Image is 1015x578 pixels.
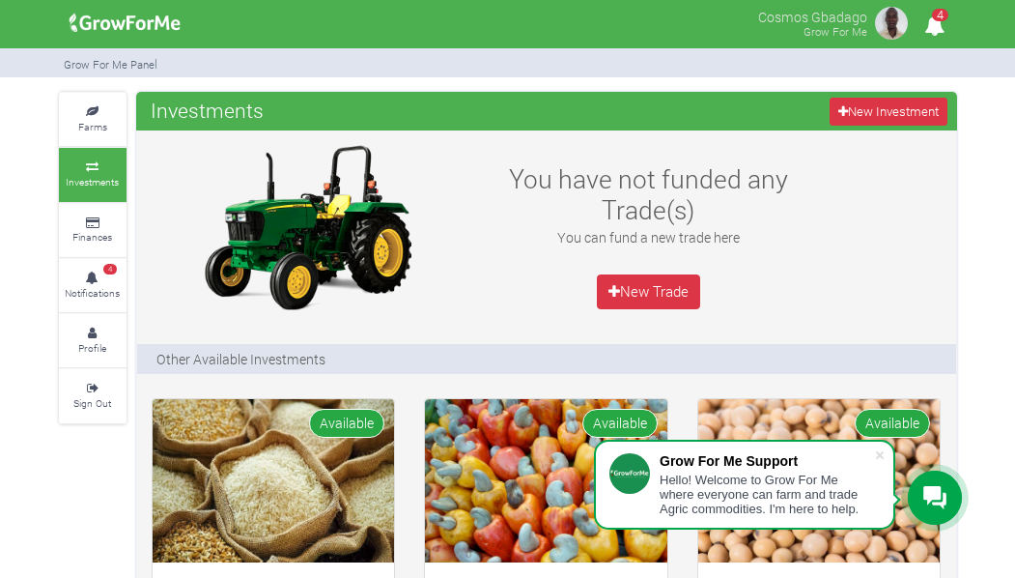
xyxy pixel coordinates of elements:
[830,98,946,126] a: New Investment
[582,409,658,437] span: Available
[872,4,911,43] img: growforme image
[59,259,127,312] a: 4 Notifications
[78,120,107,133] small: Farms
[65,286,120,300] small: Notifications
[64,57,157,72] small: Grow For Me Panel
[156,349,325,369] p: Other Available Investments
[72,230,112,244] small: Finances
[78,341,106,355] small: Profile
[63,4,187,43] img: growforme image
[59,93,127,146] a: Farms
[309,409,384,437] span: Available
[495,163,802,224] h3: You have not funded any Trade(s)
[804,24,867,39] small: Grow For Me
[59,314,127,367] a: Profile
[59,204,127,257] a: Finances
[698,399,941,562] img: growforme image
[495,227,802,247] p: You can fund a new trade here
[186,140,428,314] img: growforme image
[597,275,701,309] a: New Trade
[660,453,874,469] div: Grow For Me Support
[103,264,117,275] span: 4
[425,399,667,562] img: growforme image
[916,18,953,37] a: 4
[59,148,127,201] a: Investments
[932,9,948,21] span: 4
[73,396,111,410] small: Sign Out
[916,4,953,47] i: Notifications
[758,4,867,27] p: Cosmos Gbadago
[66,175,119,188] small: Investments
[59,369,127,422] a: Sign Out
[153,399,395,562] img: growforme image
[855,409,930,437] span: Available
[660,473,874,516] div: Hello! Welcome to Grow For Me where everyone can farm and trade Agric commodities. I'm here to help.
[146,91,268,130] span: Investments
